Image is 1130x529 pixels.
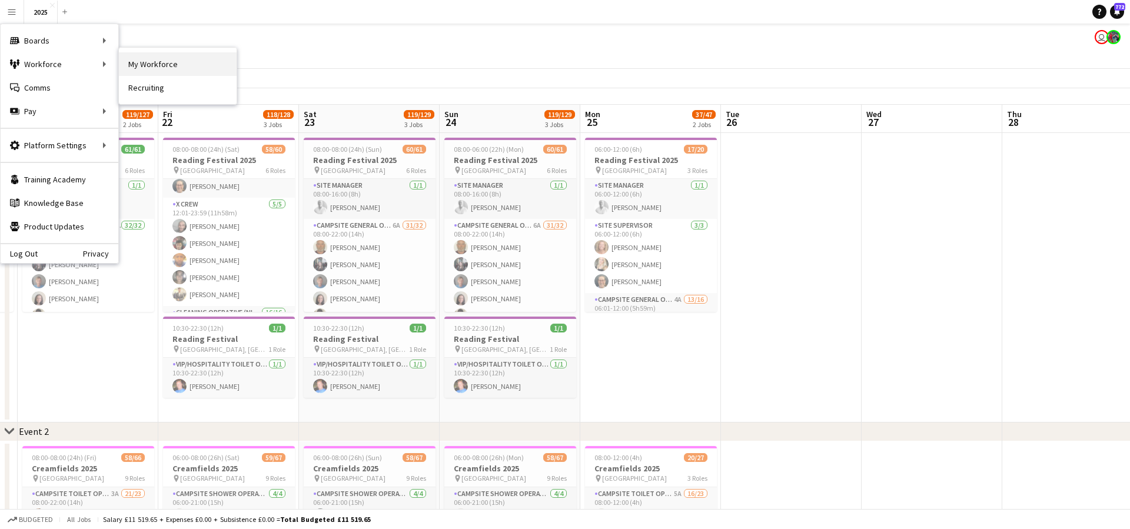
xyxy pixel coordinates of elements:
span: 58/66 [121,453,145,462]
app-job-card: 10:30-22:30 (12h)1/1Reading Festival [GEOGRAPHIC_DATA], [GEOGRAPHIC_DATA]1 RoleVIP/Hospitality To... [444,317,576,398]
span: Budgeted [19,515,53,524]
span: [GEOGRAPHIC_DATA], [GEOGRAPHIC_DATA] [461,345,550,354]
app-job-card: 10:30-22:30 (12h)1/1Reading Festival [GEOGRAPHIC_DATA], [GEOGRAPHIC_DATA]1 RoleVIP/Hospitality To... [163,317,295,398]
span: 119/129 [544,110,575,119]
span: 119/129 [404,110,434,119]
span: 118/128 [263,110,294,119]
span: 26 [724,115,739,129]
span: 772 [1114,3,1125,11]
a: Training Academy [1,168,118,191]
app-card-role: VIP/Hospitality Toilet Operative1/110:30-22:30 (12h)[PERSON_NAME] [163,358,295,398]
span: 61/61 [121,145,145,154]
span: Total Budgeted £11 519.65 [280,515,371,524]
span: 27 [865,115,882,129]
app-job-card: 06:00-12:00 (6h)17/20Reading Festival 2025 [GEOGRAPHIC_DATA]3 RolesSite Manager1/106:00-12:00 (6h... [585,138,717,312]
span: 1 Role [268,345,285,354]
span: 6 Roles [406,166,426,175]
span: 08:00-12:00 (4h) [594,453,642,462]
span: 20/27 [684,453,707,462]
span: [GEOGRAPHIC_DATA], [GEOGRAPHIC_DATA] [321,345,409,354]
span: 06:00-12:00 (6h) [594,145,642,154]
span: 10:30-22:30 (12h) [172,324,224,332]
h3: Reading Festival [304,334,436,344]
span: 59/67 [262,453,285,462]
span: 58/60 [262,145,285,154]
span: [GEOGRAPHIC_DATA] [461,474,526,483]
span: Tue [726,109,739,119]
span: 1/1 [269,324,285,332]
app-user-avatar: Chris hessey [1095,30,1109,44]
span: 1/1 [410,324,426,332]
span: Wed [866,109,882,119]
span: 08:00-08:00 (24h) (Sat) [172,145,240,154]
div: Platform Settings [1,134,118,157]
span: [GEOGRAPHIC_DATA], [GEOGRAPHIC_DATA] [180,345,268,354]
span: 9 Roles [406,474,426,483]
app-card-role: VIP/Hospitality Toilet Operative1/110:30-22:30 (12h)[PERSON_NAME] [304,358,436,398]
span: 9 Roles [547,474,567,483]
span: 23 [302,115,317,129]
span: 08:00-06:00 (22h) (Mon) [454,145,524,154]
div: 10:30-22:30 (12h)1/1Reading Festival [GEOGRAPHIC_DATA], [GEOGRAPHIC_DATA]1 RoleVIP/Hospitality To... [304,317,436,398]
h3: Creamfields 2025 [444,463,576,474]
span: Thu [1007,109,1022,119]
span: 08:00-08:00 (24h) (Fri) [32,453,97,462]
app-card-role: X Crew5/512:01-23:59 (11h58m)[PERSON_NAME][PERSON_NAME][PERSON_NAME][PERSON_NAME][PERSON_NAME] [163,198,295,306]
div: 08:00-08:00 (24h) (Sat)58/60Reading Festival 2025 [GEOGRAPHIC_DATA]6 Roles08:00-22:00 (14h)[PERSO... [163,138,295,312]
app-card-role: Site Manager1/108:00-16:00 (8h)[PERSON_NAME] [304,179,436,219]
h3: Reading Festival [163,334,295,344]
span: 25 [583,115,600,129]
a: Comms [1,76,118,99]
a: 772 [1110,5,1124,19]
span: 119/127 [122,110,153,119]
app-card-role: Site Manager1/108:00-16:00 (8h)[PERSON_NAME] [444,179,576,219]
span: Sun [444,109,458,119]
span: 37/47 [692,110,716,119]
span: 58/67 [403,453,426,462]
span: 06:00-08:00 (26h) (Mon) [454,453,524,462]
h3: Creamfields 2025 [304,463,436,474]
h3: Creamfields 2025 [585,463,717,474]
h3: Reading Festival 2025 [304,155,436,165]
div: 2 Jobs [123,120,152,129]
app-job-card: 08:00-06:00 (22h) (Mon)60/61Reading Festival 2025 [GEOGRAPHIC_DATA]6 RolesSite Manager1/108:00-16... [444,138,576,312]
span: 24 [443,115,458,129]
span: 9 Roles [125,474,145,483]
span: 6 Roles [265,166,285,175]
span: [GEOGRAPHIC_DATA] [602,166,667,175]
span: 1 Role [409,345,426,354]
span: 3 Roles [687,166,707,175]
app-card-role: Site Manager1/106:00-12:00 (6h)[PERSON_NAME] [585,179,717,219]
span: 10:30-22:30 (12h) [454,324,505,332]
h3: Creamfields 2025 [163,463,295,474]
a: Recruiting [119,76,237,99]
div: Salary £11 519.65 + Expenses £0.00 + Subsistence £0.00 = [103,515,371,524]
span: 22 [161,115,172,129]
a: Product Updates [1,215,118,238]
span: [GEOGRAPHIC_DATA] [602,474,667,483]
div: Event 2 [19,425,49,437]
app-job-card: 08:00-08:00 (24h) (Sun)60/61Reading Festival 2025 [GEOGRAPHIC_DATA]6 RolesSite Manager1/108:00-16... [304,138,436,312]
app-user-avatar: Lucia Aguirre de Potter [1106,30,1121,44]
span: 1 Role [550,345,567,354]
span: 10:30-22:30 (12h) [313,324,364,332]
span: 1/1 [550,324,567,332]
span: Sat [304,109,317,119]
a: My Workforce [119,52,237,76]
span: [GEOGRAPHIC_DATA] [321,474,385,483]
a: Log Out [1,249,38,258]
span: [GEOGRAPHIC_DATA] [461,166,526,175]
span: 17/20 [684,145,707,154]
a: Knowledge Base [1,191,118,215]
span: 3 Roles [687,474,707,483]
span: Mon [585,109,600,119]
app-card-role: Site Supervisor3/306:00-12:00 (6h)[PERSON_NAME][PERSON_NAME][PERSON_NAME] [585,219,717,293]
span: 06:00-08:00 (26h) (Sat) [172,453,240,462]
span: 60/61 [403,145,426,154]
span: Fri [163,109,172,119]
div: 3 Jobs [404,120,434,129]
